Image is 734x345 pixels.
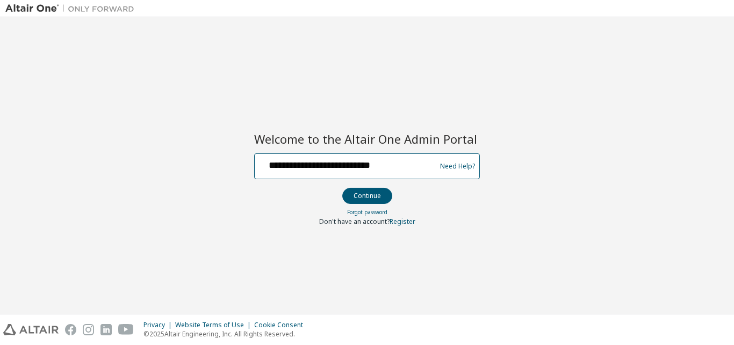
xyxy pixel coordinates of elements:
a: Forgot password [347,208,387,216]
h2: Welcome to the Altair One Admin Portal [254,131,480,146]
img: altair_logo.svg [3,324,59,335]
img: youtube.svg [118,324,134,335]
div: Cookie Consent [254,321,310,329]
span: Don't have an account? [319,217,390,226]
img: facebook.svg [65,324,76,335]
img: instagram.svg [83,324,94,335]
p: © 2025 Altair Engineering, Inc. All Rights Reserved. [143,329,310,339]
a: Register [390,217,415,226]
img: Altair One [5,3,140,14]
div: Privacy [143,321,175,329]
button: Continue [342,188,392,204]
div: Website Terms of Use [175,321,254,329]
img: linkedin.svg [100,324,112,335]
